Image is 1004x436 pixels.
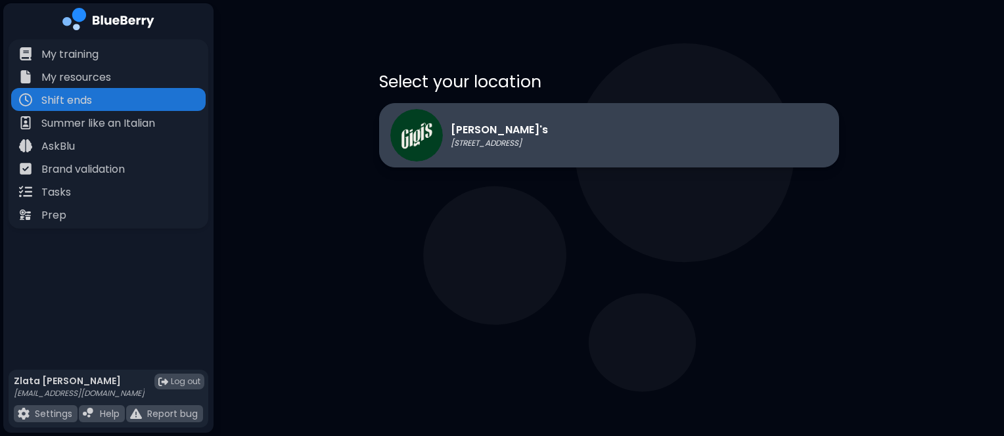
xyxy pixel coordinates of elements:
[390,109,443,162] img: Gigi's logo
[19,185,32,198] img: file icon
[41,70,111,85] p: My resources
[19,162,32,175] img: file icon
[19,139,32,152] img: file icon
[41,47,99,62] p: My training
[19,93,32,106] img: file icon
[41,93,92,108] p: Shift ends
[41,185,71,200] p: Tasks
[451,122,548,138] p: [PERSON_NAME]'s
[62,8,154,35] img: company logo
[19,208,32,221] img: file icon
[83,408,95,420] img: file icon
[14,388,145,399] p: [EMAIL_ADDRESS][DOMAIN_NAME]
[18,408,30,420] img: file icon
[41,207,66,223] p: Prep
[14,375,145,387] p: Zlata [PERSON_NAME]
[19,47,32,60] img: file icon
[100,408,120,420] p: Help
[171,376,200,387] span: Log out
[41,116,155,131] p: Summer like an Italian
[158,377,168,387] img: logout
[41,139,75,154] p: AskBlu
[451,138,548,148] p: [STREET_ADDRESS]
[19,116,32,129] img: file icon
[19,70,32,83] img: file icon
[41,162,125,177] p: Brand validation
[130,408,142,420] img: file icon
[35,408,72,420] p: Settings
[147,408,198,420] p: Report bug
[379,71,839,93] p: Select your location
